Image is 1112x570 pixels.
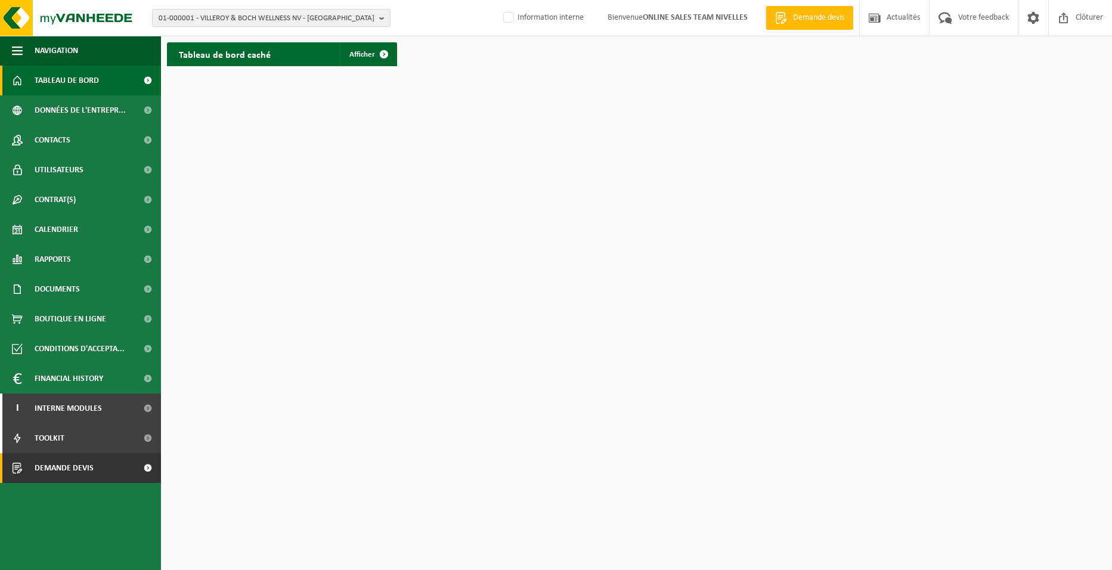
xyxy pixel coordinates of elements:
[35,334,125,364] span: Conditions d'accepta...
[643,13,748,22] strong: ONLINE SALES TEAM NIVELLES
[35,274,80,304] span: Documents
[35,453,94,483] span: Demande devis
[766,6,853,30] a: Demande devis
[349,51,375,58] span: Afficher
[35,95,126,125] span: Données de l'entrepr...
[167,42,283,66] h2: Tableau de bord caché
[35,155,83,185] span: Utilisateurs
[35,304,106,334] span: Boutique en ligne
[340,42,396,66] a: Afficher
[35,125,70,155] span: Contacts
[501,9,584,27] label: Information interne
[12,394,23,423] span: I
[152,9,391,27] button: 01-000001 - VILLEROY & BOCH WELLNESS NV - [GEOGRAPHIC_DATA]
[35,364,103,394] span: Financial History
[35,36,78,66] span: Navigation
[35,185,76,215] span: Contrat(s)
[35,423,64,453] span: Toolkit
[790,12,847,24] span: Demande devis
[35,244,71,274] span: Rapports
[35,394,102,423] span: Interne modules
[35,66,99,95] span: Tableau de bord
[35,215,78,244] span: Calendrier
[159,10,374,27] span: 01-000001 - VILLEROY & BOCH WELLNESS NV - [GEOGRAPHIC_DATA]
